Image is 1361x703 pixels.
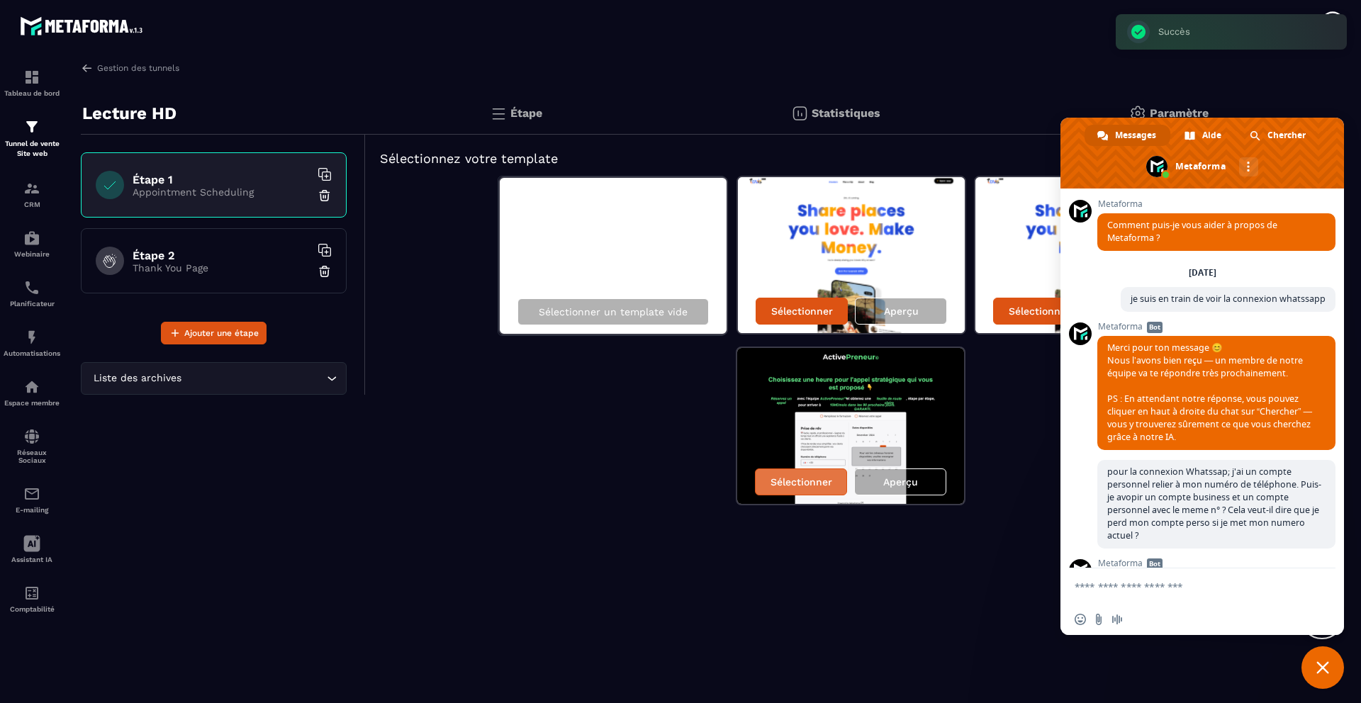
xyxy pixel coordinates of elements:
p: Paramètre [1150,106,1209,120]
a: formationformationTableau de bord [4,58,60,108]
span: Message audio [1111,614,1123,625]
img: trash [318,189,332,203]
div: Chercher [1237,125,1320,146]
a: social-networksocial-networkRéseaux Sociaux [4,417,60,475]
p: Sélectionner [1009,305,1070,317]
img: formation [23,180,40,197]
span: Liste des archives [90,371,184,386]
a: automationsautomationsEspace membre [4,368,60,417]
img: stats.20deebd0.svg [791,105,808,122]
span: Messages [1115,125,1156,146]
img: scheduler [23,279,40,296]
h5: Sélectionnez votre template [380,149,1318,169]
span: Metaforma [1097,199,1335,209]
p: Tableau de bord [4,89,60,97]
span: Metaforma [1097,322,1335,332]
a: schedulerschedulerPlanificateur [4,269,60,318]
h6: Étape 2 [133,249,310,262]
img: bars.0d591741.svg [490,105,507,122]
span: pour la connexion Whatssap; j'ai un compte personnel relier à mon numéro de téléphone. Puis-je av... [1107,466,1321,541]
p: Réseaux Sociaux [4,449,60,464]
div: Messages [1085,125,1170,146]
img: email [23,485,40,502]
a: automationsautomationsAutomatisations [4,318,60,368]
p: Lecture HD [82,99,177,128]
span: Metaforma [1097,558,1335,568]
a: emailemailE-mailing [4,475,60,524]
p: Espace membre [4,399,60,407]
p: Statistiques [812,106,880,120]
p: Comptabilité [4,605,60,613]
p: Sélectionner [771,476,832,488]
p: Sélectionner un template vide [539,306,688,317]
button: Ajouter une étape [161,322,267,344]
span: Ajouter une étape [184,326,259,340]
img: automations [23,230,40,247]
div: Aide [1172,125,1236,146]
div: Autres canaux [1239,157,1258,176]
span: je suis en train de voir la connexion whatssapp [1131,293,1326,305]
img: formation [23,118,40,135]
img: accountant [23,585,40,602]
p: Tunnel de vente Site web [4,139,60,159]
span: Chercher [1267,125,1306,146]
a: Gestion des tunnels [81,62,179,74]
p: Étape [510,106,542,120]
img: image [975,177,1202,333]
p: Thank You Page [133,262,310,274]
span: Comment puis-je vous aider à propos de Metaforma ? [1107,219,1277,244]
div: Search for option [81,362,347,395]
img: arrow [81,62,94,74]
span: Insérer un emoji [1075,614,1086,625]
p: Planificateur [4,300,60,308]
a: accountantaccountantComptabilité [4,574,60,624]
a: formationformationTunnel de vente Site web [4,108,60,169]
p: Appointment Scheduling [133,186,310,198]
img: social-network [23,428,40,445]
span: Bot [1147,558,1163,570]
img: image [738,177,965,333]
a: Assistant IA [4,524,60,574]
a: formationformationCRM [4,169,60,219]
h6: Étape 1 [133,173,310,186]
p: Aperçu [883,476,918,488]
p: Sélectionner [771,305,833,317]
span: Aide [1202,125,1221,146]
textarea: Entrez votre message... [1075,580,1299,593]
p: Automatisations [4,349,60,357]
p: Webinaire [4,250,60,258]
input: Search for option [184,371,323,386]
img: automations [23,329,40,346]
span: Merci pour ton message 😊 Nous l’avons bien reçu — un membre de notre équipe va te répondre très p... [1107,342,1312,443]
span: Bot [1147,322,1163,333]
img: image [737,348,964,504]
span: Envoyer un fichier [1093,614,1104,625]
img: trash [318,264,332,279]
p: E-mailing [4,506,60,514]
p: CRM [4,201,60,208]
div: Fermer le chat [1301,646,1344,689]
div: [DATE] [1189,269,1216,277]
a: automationsautomationsWebinaire [4,219,60,269]
img: setting-gr.5f69749f.svg [1129,105,1146,122]
p: Aperçu [884,305,919,317]
p: Assistant IA [4,556,60,563]
img: automations [23,378,40,395]
img: formation [23,69,40,86]
img: logo [20,13,147,39]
